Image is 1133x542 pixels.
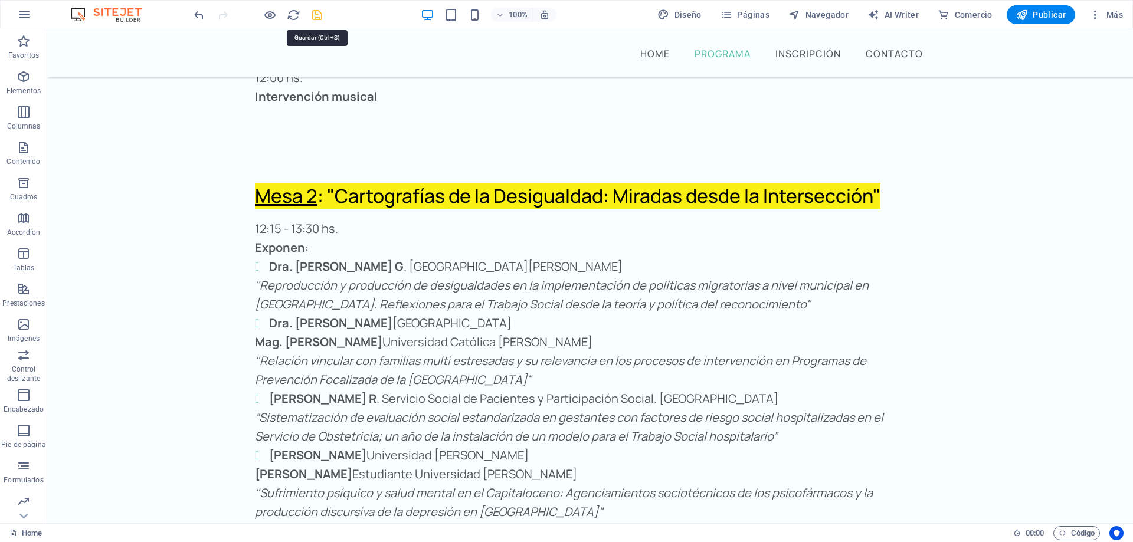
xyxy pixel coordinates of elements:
div: Diseño (Ctrl+Alt+Y) [653,5,706,24]
p: Pie de página [1,440,45,449]
p: Formularios [4,475,43,485]
span: Comercio [938,9,993,21]
p: Favoritos [8,51,39,60]
a: Haz clic para cancelar la selección y doble clic para abrir páginas [9,526,42,540]
button: Páginas [716,5,774,24]
i: Deshacer: Cambiar texto (Ctrl+Z) [192,8,206,22]
button: Publicar [1007,5,1076,24]
button: Código [1053,526,1100,540]
p: Accordion [7,228,40,237]
button: AI Writer [863,5,924,24]
span: Navegador [788,9,849,21]
span: Publicar [1016,9,1066,21]
button: Navegador [784,5,853,24]
p: Elementos [6,86,41,96]
h6: Tiempo de la sesión [1013,526,1044,540]
p: Columnas [7,121,41,131]
i: Al redimensionar, ajustar el nivel de zoom automáticamente para ajustarse al dispositivo elegido. [539,9,550,20]
p: Prestaciones [2,298,44,308]
p: Contenido [6,157,40,166]
button: Haz clic para salir del modo de previsualización y seguir editando [263,8,277,22]
button: Comercio [933,5,997,24]
span: Diseño [657,9,702,21]
h6: 100% [509,8,528,22]
p: Cuadros [10,192,38,202]
p: Encabezado [4,405,44,414]
span: Páginas [721,9,769,21]
button: 100% [491,8,533,22]
button: Diseño [653,5,706,24]
button: Usercentrics [1109,526,1124,540]
p: Imágenes [8,334,40,343]
span: : [1034,528,1036,537]
button: Más [1085,5,1128,24]
span: Más [1089,9,1123,21]
img: Editor Logo [68,8,156,22]
span: AI Writer [867,9,919,21]
button: reload [286,8,300,22]
p: Tablas [13,263,35,272]
span: 00 00 [1026,526,1044,540]
span: Código [1059,526,1095,540]
button: save [310,8,324,22]
button: undo [192,8,206,22]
